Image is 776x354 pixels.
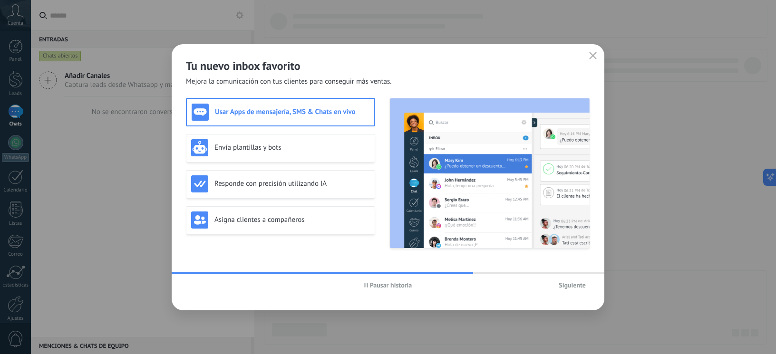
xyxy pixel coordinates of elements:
[186,58,590,73] h2: Tu nuevo inbox favorito
[215,107,369,116] h3: Usar Apps de mensajería, SMS & Chats en vivo
[370,282,412,288] span: Pausar historia
[214,179,370,188] h3: Responde con precisión utilizando IA
[214,143,370,152] h3: Envía plantillas y bots
[214,215,370,224] h3: Asigna clientes a compañeros
[554,278,590,292] button: Siguiente
[360,278,417,292] button: Pausar historia
[186,77,392,86] span: Mejora la comunicación con tus clientes para conseguir más ventas.
[559,282,586,288] span: Siguiente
